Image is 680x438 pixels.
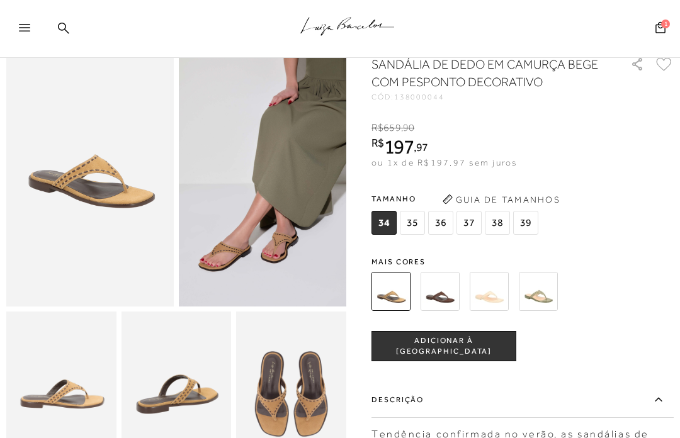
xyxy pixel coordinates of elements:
label: Descrição [371,381,674,418]
span: 659 [383,122,400,133]
span: 38 [485,211,510,235]
img: image [179,55,346,306]
span: 39 [513,211,538,235]
i: , [401,122,415,133]
span: 197 [384,135,414,158]
span: 37 [456,211,482,235]
h1: SANDÁLIA DE DEDO EM CAMURÇA BEGE COM PESPONTO DECORATIVO [371,55,601,91]
i: R$ [371,137,384,149]
img: SANDÁLIA DE DEDO EM CAMURÇA CAFÉ COM PESPONTO DECORATIVO [421,272,460,311]
span: Mais cores [371,258,674,266]
img: image [6,55,174,306]
button: Guia de Tamanhos [438,189,564,210]
span: 1 [661,20,670,28]
button: ADICIONAR À [GEOGRAPHIC_DATA] [371,331,516,361]
div: CÓD: [371,93,617,101]
span: 36 [428,211,453,235]
span: 138000044 [394,93,445,101]
span: 90 [403,122,414,133]
i: , [414,142,428,153]
i: R$ [371,122,383,133]
span: 34 [371,211,397,235]
span: ADICIONAR À [GEOGRAPHIC_DATA] [372,335,516,357]
img: SANDÁLIA DE DEDO EM COURO BEGE COM PESPONTO DECORATIVO [470,272,509,311]
span: 35 [400,211,425,235]
span: 97 [416,140,428,154]
span: Tamanho [371,189,541,208]
img: SANDÁLIA DE DEDO EM COURO VERDE OLIVA COM PESPONTO DECORATIVO [519,272,558,311]
button: 1 [652,21,669,38]
span: ou 1x de R$197,97 sem juros [371,157,517,167]
img: SANDÁLIA DE DEDO EM CAMURÇA BEGE COM PESPONTO DECORATIVO [371,272,411,311]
